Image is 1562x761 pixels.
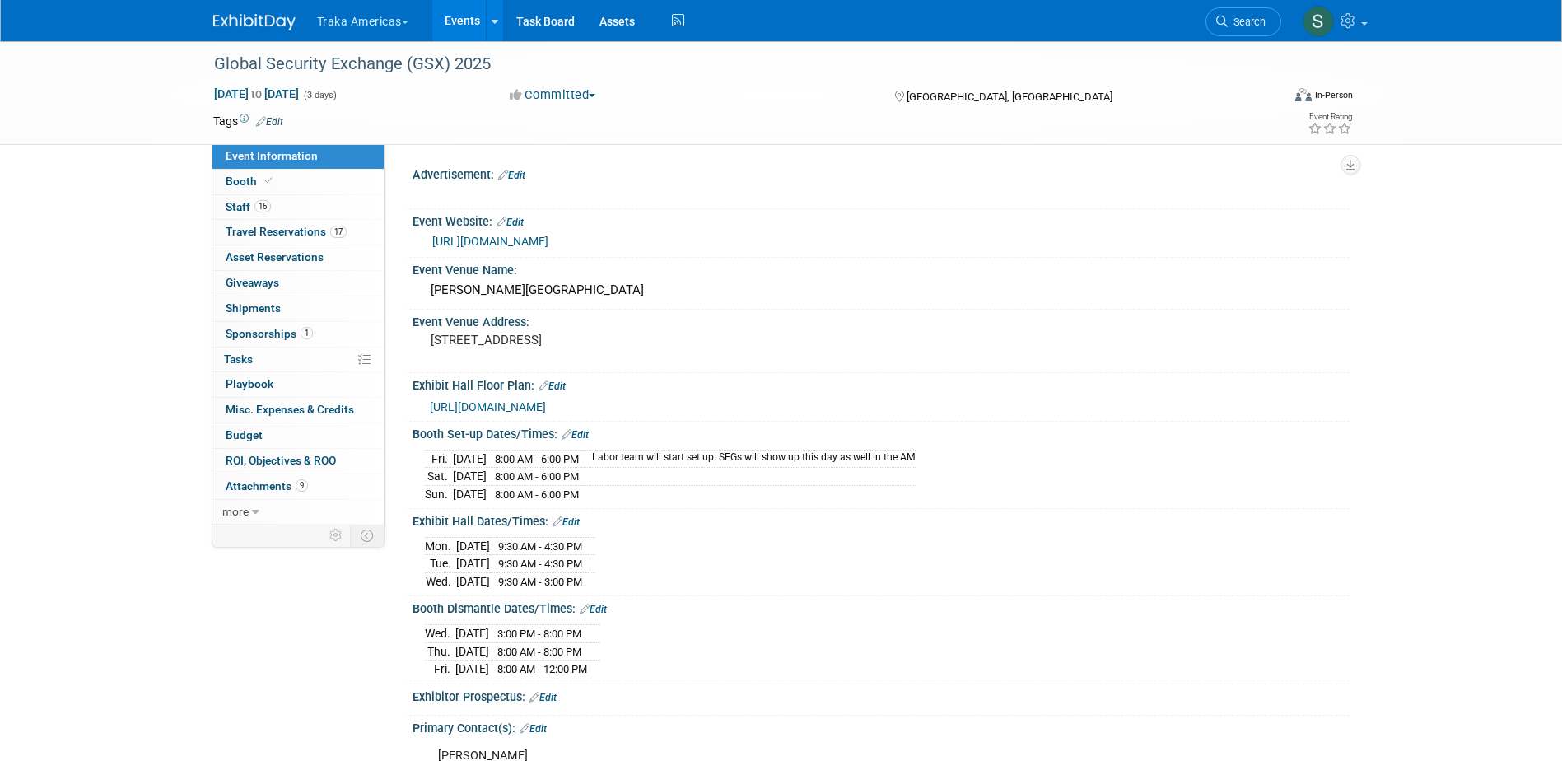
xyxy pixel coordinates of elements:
div: Primary Contact(s): [413,716,1350,737]
span: 8:00 AM - 6:00 PM [495,453,579,465]
div: Event Rating [1308,113,1352,121]
span: [GEOGRAPHIC_DATA], [GEOGRAPHIC_DATA] [907,91,1112,103]
span: Tasks [224,352,253,366]
span: Misc. Expenses & Credits [226,403,354,416]
div: [PERSON_NAME][GEOGRAPHIC_DATA] [425,278,1337,303]
td: [DATE] [455,624,489,642]
span: Search [1228,16,1266,28]
div: Exhibit Hall Dates/Times: [413,509,1350,530]
span: 8:00 AM - 6:00 PM [495,470,579,483]
a: Event Information [212,144,384,169]
i: Booth reservation complete [264,176,273,185]
td: [DATE] [453,450,487,468]
span: Event Information [226,149,318,162]
span: Asset Reservations [226,250,324,264]
span: Attachments [226,479,308,493]
td: [DATE] [455,642,489,661]
a: Asset Reservations [212,245,384,270]
td: Tags [213,113,283,129]
span: 8:00 AM - 12:00 PM [497,663,587,675]
span: 17 [330,226,347,238]
span: 9:30 AM - 3:00 PM [498,576,582,588]
td: Sat. [425,468,453,486]
span: more [222,505,249,518]
a: Shipments [212,296,384,321]
a: Attachments9 [212,474,384,499]
td: Toggle Event Tabs [350,525,384,546]
div: Event Venue Address: [413,310,1350,330]
span: Shipments [226,301,281,315]
img: Format-Inperson.png [1295,88,1312,101]
td: [DATE] [453,485,487,502]
td: Sun. [425,485,453,502]
a: Edit [529,692,557,703]
span: Travel Reservations [226,225,347,238]
td: Thu. [425,642,455,661]
a: Budget [212,423,384,448]
td: Mon. [425,537,456,555]
td: Wed. [425,624,455,642]
a: Giveaways [212,271,384,296]
td: [DATE] [453,468,487,486]
span: 16 [254,200,271,212]
a: Travel Reservations17 [212,220,384,245]
a: Edit [520,723,547,735]
td: [DATE] [456,537,490,555]
a: Edit [562,429,589,441]
a: [URL][DOMAIN_NAME] [430,400,546,413]
td: Wed. [425,572,456,590]
a: Staff16 [212,195,384,220]
td: Fri. [425,450,453,468]
span: [DATE] [DATE] [213,86,300,101]
a: Search [1205,7,1281,36]
div: Advertisement: [413,162,1350,184]
img: ExhibitDay [213,14,296,30]
span: 9 [296,479,308,492]
span: 9:30 AM - 4:30 PM [498,540,582,553]
span: to [249,87,264,100]
td: Fri. [425,661,455,678]
a: ROI, Objectives & ROO [212,449,384,474]
span: 3:00 PM - 8:00 PM [497,628,581,640]
a: Booth [212,170,384,194]
a: Tasks [212,348,384,372]
a: Edit [498,170,525,181]
span: Giveaways [226,276,279,289]
a: Edit [497,217,524,228]
span: Budget [226,428,263,441]
td: [DATE] [456,572,490,590]
div: Event Website: [413,209,1350,231]
span: 8:00 AM - 6:00 PM [495,488,579,501]
a: Edit [580,604,607,615]
a: Misc. Expenses & Credits [212,398,384,423]
div: Booth Set-up Dates/Times: [413,422,1350,443]
div: Event Venue Name: [413,258,1350,278]
a: Sponsorships1 [212,322,384,347]
a: [URL][DOMAIN_NAME] [432,235,548,248]
a: Edit [256,116,283,128]
span: 1 [301,327,313,339]
a: Playbook [212,372,384,397]
div: In-Person [1314,89,1353,101]
span: Staff [226,200,271,213]
span: Playbook [226,377,273,390]
a: more [212,500,384,525]
td: [DATE] [455,661,489,678]
div: Booth Dismantle Dates/Times: [413,596,1350,618]
td: Labor team will start set up. SEGs will show up this day as well in the AM [582,450,916,468]
pre: [STREET_ADDRESS] [431,333,785,348]
div: Exhibitor Prospectus: [413,684,1350,706]
span: (3 days) [302,90,337,100]
span: 9:30 AM - 4:30 PM [498,558,582,570]
button: Committed [504,86,602,104]
div: Event Format [1184,86,1354,110]
span: ROI, Objectives & ROO [226,454,336,467]
div: Global Security Exchange (GSX) 2025 [208,49,1257,79]
span: Sponsorships [226,327,313,340]
td: Personalize Event Tab Strip [322,525,351,546]
a: Edit [553,516,580,528]
span: Booth [226,175,276,188]
div: Exhibit Hall Floor Plan: [413,373,1350,395]
img: Solon Solano [1303,6,1334,37]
